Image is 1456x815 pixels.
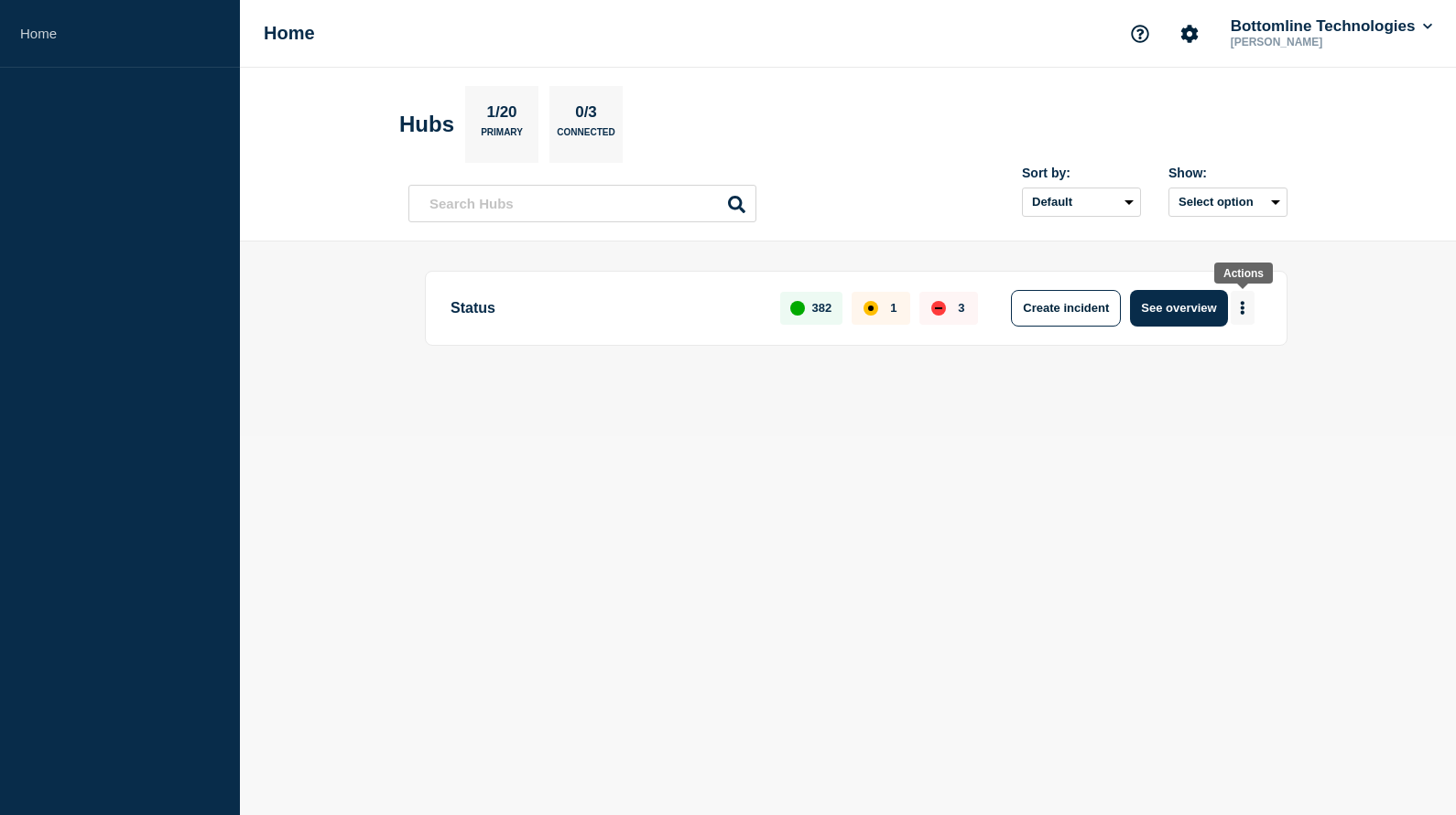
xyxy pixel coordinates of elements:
div: down [931,301,946,316]
button: More actions [1231,291,1255,325]
p: Status [451,290,759,327]
button: See overview [1130,290,1227,327]
p: Connected [557,127,614,146]
div: Show: [1168,166,1288,180]
button: Create incident [1011,290,1121,327]
input: Search Hubs [408,185,756,222]
p: 1 [890,301,896,315]
h2: Hubs [399,112,454,137]
p: 1/20 [480,103,524,127]
div: Sort by: [1022,166,1141,180]
button: Select option [1168,188,1288,217]
button: Support [1121,15,1159,53]
button: Account settings [1170,15,1209,53]
p: 0/3 [569,103,604,127]
p: [PERSON_NAME] [1227,36,1418,48]
div: affected [864,301,878,316]
button: Bottomline Technologies [1227,17,1436,36]
p: Primary [481,127,523,146]
select: Sort by [1022,188,1141,217]
p: 3 [958,301,964,315]
p: 382 [812,301,832,315]
div: up [790,301,805,316]
div: Actions [1223,267,1264,280]
h1: Home [264,23,315,44]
